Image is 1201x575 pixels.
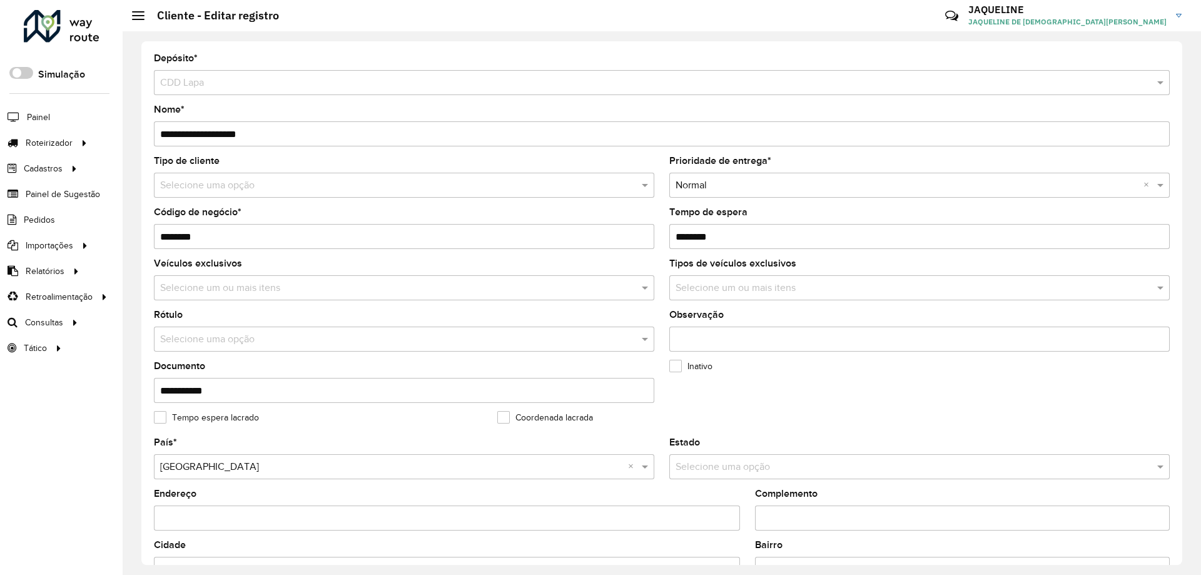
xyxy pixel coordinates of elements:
[26,265,64,278] span: Relatórios
[38,67,85,82] label: Simulação
[968,4,1167,16] h3: JAQUELINE
[24,342,47,355] span: Tático
[26,290,93,303] span: Retroalimentação
[669,360,712,373] label: Inativo
[938,3,965,29] a: Contato Rápido
[26,136,73,150] span: Roteirizador
[27,111,50,124] span: Painel
[154,102,185,117] label: Nome
[669,153,771,168] label: Prioridade de entrega
[497,411,593,424] label: Coordenada lacrada
[154,205,241,220] label: Código de negócio
[154,153,220,168] label: Tipo de cliente
[669,256,796,271] label: Tipos de veículos exclusivos
[154,51,198,66] label: Depósito
[755,537,783,552] label: Bairro
[154,537,186,552] label: Cidade
[25,316,63,329] span: Consultas
[154,435,177,450] label: País
[24,162,63,175] span: Cadastros
[26,188,100,201] span: Painel de Sugestão
[154,307,183,322] label: Rótulo
[154,486,196,501] label: Endereço
[669,307,724,322] label: Observação
[26,239,73,252] span: Importações
[968,16,1167,28] span: JAQUELINE DE [DEMOGRAPHIC_DATA][PERSON_NAME]
[24,213,55,226] span: Pedidos
[628,459,639,474] span: Clear all
[1143,178,1154,193] span: Clear all
[154,411,259,424] label: Tempo espera lacrado
[669,435,700,450] label: Estado
[154,359,205,374] label: Documento
[669,205,747,220] label: Tempo de espera
[144,9,279,23] h2: Cliente - Editar registro
[755,486,818,501] label: Complemento
[154,256,242,271] label: Veículos exclusivos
